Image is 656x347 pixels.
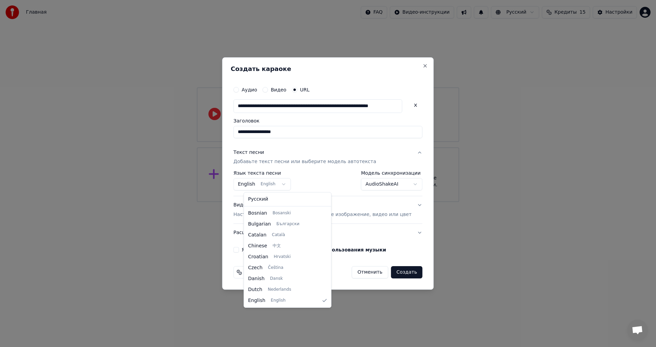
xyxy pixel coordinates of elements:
[272,232,285,238] span: Català
[270,276,283,281] span: Dansk
[268,265,283,271] span: Čeština
[268,287,291,292] span: Nederlands
[273,211,291,216] span: Bosanski
[248,264,262,271] span: Czech
[248,275,264,282] span: Danish
[248,210,267,217] span: Bosnian
[276,221,299,227] span: Български
[248,254,268,260] span: Croatian
[271,298,286,303] span: English
[273,243,281,249] span: 中文
[248,297,265,304] span: English
[248,221,271,228] span: Bulgarian
[248,232,266,238] span: Catalan
[274,254,291,260] span: Hrvatski
[248,286,262,293] span: Dutch
[248,196,268,203] span: Русский
[248,243,267,249] span: Chinese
